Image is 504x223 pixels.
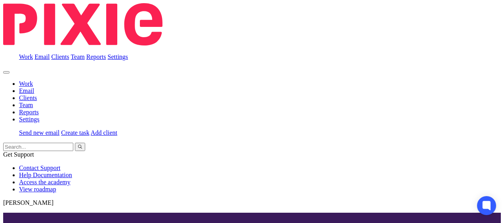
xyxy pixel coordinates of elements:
a: Reports [19,109,39,115]
span: Get Support [3,151,34,158]
a: Settings [19,116,40,123]
a: Help Documentation [19,172,72,178]
a: Clients [51,53,69,60]
a: Add client [91,129,117,136]
input: Search [3,143,73,151]
a: Email [34,53,50,60]
a: Reports [86,53,106,60]
a: Clients [19,94,37,101]
a: Team [71,53,84,60]
a: Team [19,102,33,108]
a: Email [19,87,34,94]
a: View roadmap [19,186,56,193]
a: Send new email [19,129,59,136]
a: Create task [61,129,90,136]
p: [PERSON_NAME] [3,199,501,206]
a: Contact Support [19,164,60,171]
a: Access the academy [19,179,71,185]
img: Pixie [3,3,162,45]
a: Settings [108,53,128,60]
button: Search [75,143,85,151]
a: Work [19,80,33,87]
a: Work [19,53,33,60]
